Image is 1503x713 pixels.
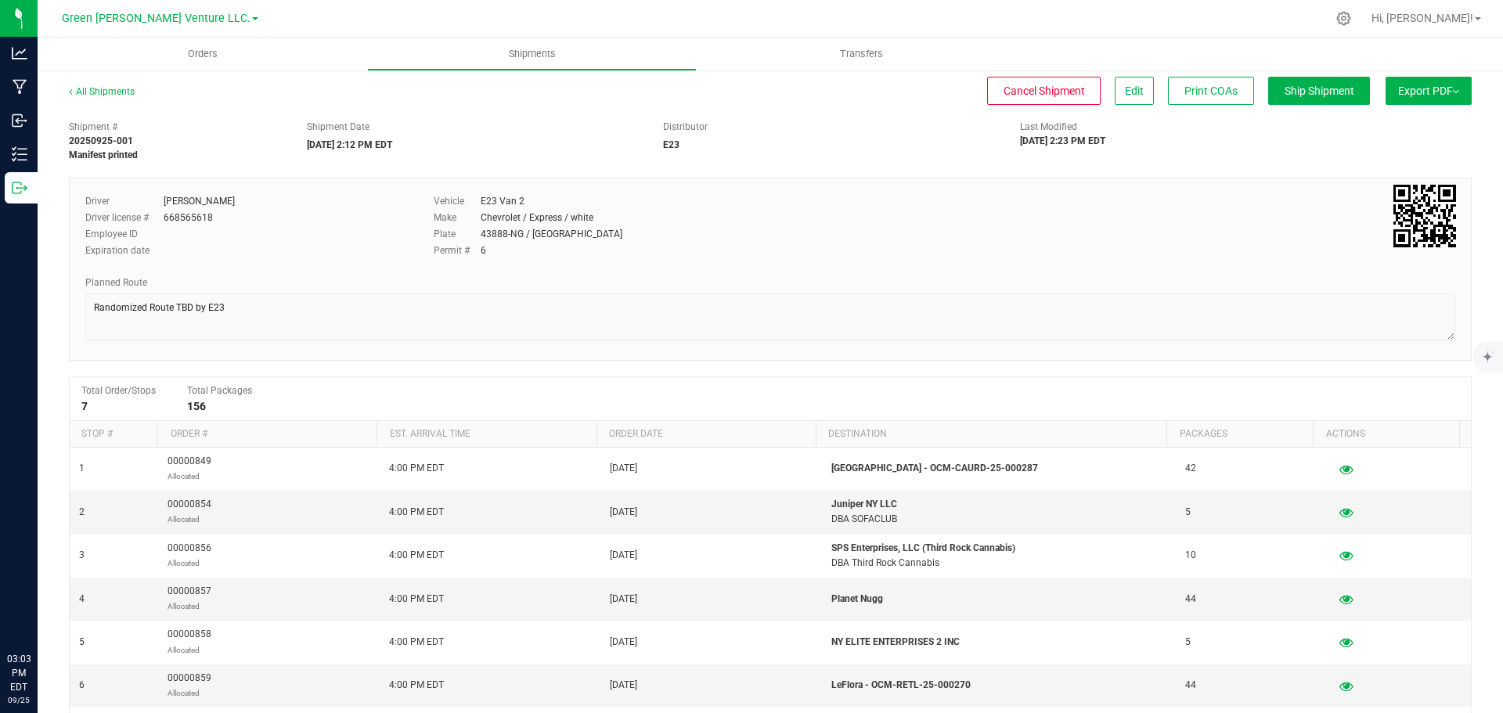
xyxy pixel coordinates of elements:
[831,461,1166,476] p: [GEOGRAPHIC_DATA] - OCM-CAURD-25-000287
[1386,77,1472,105] button: Export PDF
[168,512,211,527] p: Allocated
[1268,77,1370,105] button: Ship Shipment
[610,461,637,476] span: [DATE]
[1334,11,1353,26] div: Manage settings
[1185,592,1196,607] span: 44
[12,180,27,196] inline-svg: Outbound
[168,599,211,614] p: Allocated
[70,421,157,448] th: Stop #
[367,38,697,70] a: Shipments
[831,556,1166,571] p: DBA Third Rock Cannabis
[168,584,211,614] span: 00000857
[168,469,211,484] p: Allocated
[69,86,135,97] a: All Shipments
[12,79,27,95] inline-svg: Manufacturing
[389,461,444,476] span: 4:00 PM EDT
[1185,678,1196,693] span: 44
[610,635,637,650] span: [DATE]
[610,592,637,607] span: [DATE]
[38,38,367,70] a: Orders
[831,678,1166,693] p: LeFlora - OCM-RETL-25-000270
[377,421,596,448] th: Est. arrival time
[389,592,444,607] span: 4:00 PM EDT
[1371,12,1473,24] span: Hi, [PERSON_NAME]!
[389,505,444,520] span: 4:00 PM EDT
[12,146,27,162] inline-svg: Inventory
[79,678,85,693] span: 6
[79,548,85,563] span: 3
[831,541,1166,556] p: SPS Enterprises, LLC (Third Rock Cannabis)
[85,194,164,208] label: Driver
[1185,635,1191,650] span: 5
[62,12,250,25] span: Green [PERSON_NAME] Venture LLC.
[597,421,816,448] th: Order date
[168,497,211,527] span: 00000854
[389,548,444,563] span: 4:00 PM EDT
[1166,421,1313,448] th: Packages
[69,120,283,134] span: Shipment #
[481,227,622,241] div: 43888-NG / [GEOGRAPHIC_DATA]
[168,556,211,571] p: Allocated
[610,678,637,693] span: [DATE]
[1393,185,1456,247] img: Scan me!
[168,686,211,700] p: Allocated
[157,421,377,448] th: Order #
[1185,461,1196,476] span: 42
[831,497,1166,512] p: Juniper NY LLC
[987,77,1101,105] button: Cancel Shipment
[1125,85,1144,97] span: Edit
[816,421,1166,448] th: Destination
[164,211,213,225] div: 668565618
[307,120,369,134] label: Shipment Date
[85,211,164,225] label: Driver license #
[831,635,1166,650] p: NY ELITE ENTERPRISES 2 INC
[1020,135,1105,146] strong: [DATE] 2:23 PM EDT
[697,38,1026,70] a: Transfers
[1168,77,1254,105] button: Print COAs
[79,461,85,476] span: 1
[434,227,481,241] label: Plate
[16,588,63,635] iframe: Resource center
[1313,421,1459,448] th: Actions
[831,592,1166,607] p: Planet Nugg
[481,194,524,208] div: E23 Van 2
[1115,77,1154,105] button: Edit
[610,548,637,563] span: [DATE]
[168,643,211,657] p: Allocated
[1285,85,1354,97] span: Ship Shipment
[434,211,481,225] label: Make
[1020,120,1077,134] label: Last Modified
[167,47,239,61] span: Orders
[85,227,164,241] label: Employee ID
[168,627,211,657] span: 00000858
[307,139,392,150] strong: [DATE] 2:12 PM EDT
[389,678,444,693] span: 4:00 PM EDT
[1004,85,1085,97] span: Cancel Shipment
[481,243,486,257] div: 6
[164,194,235,208] div: [PERSON_NAME]
[12,45,27,61] inline-svg: Analytics
[79,592,85,607] span: 4
[79,635,85,650] span: 5
[488,47,577,61] span: Shipments
[85,277,147,288] span: Planned Route
[663,139,679,150] strong: E23
[7,694,31,706] p: 09/25
[389,635,444,650] span: 4:00 PM EDT
[69,135,133,146] strong: 20250925-001
[1398,85,1459,97] span: Export PDF
[168,541,211,571] span: 00000856
[434,194,481,208] label: Vehicle
[168,671,211,700] span: 00000859
[81,400,88,412] strong: 7
[187,400,206,412] strong: 156
[81,385,156,396] span: Total Order/Stops
[7,652,31,694] p: 03:03 PM EDT
[610,505,637,520] span: [DATE]
[69,149,138,160] strong: Manifest printed
[79,505,85,520] span: 2
[1393,185,1456,247] qrcode: 20250925-001
[434,243,481,257] label: Permit #
[12,113,27,128] inline-svg: Inbound
[819,47,904,61] span: Transfers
